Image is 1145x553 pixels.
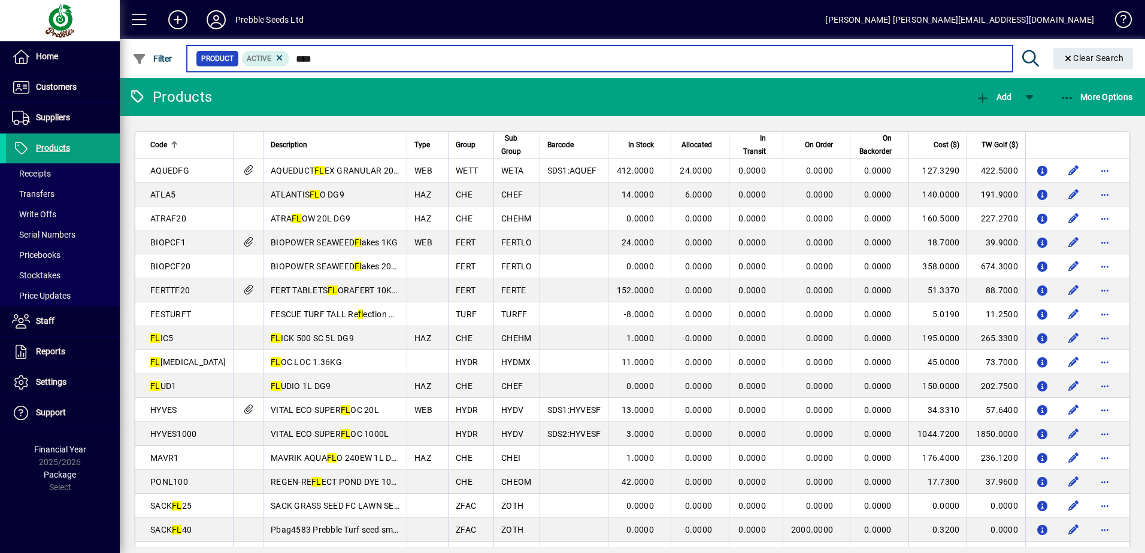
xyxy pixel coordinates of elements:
span: 0.0000 [864,453,892,463]
span: CHE [456,453,472,463]
span: SDS1:HYVESF [547,405,601,415]
span: 0.0000 [626,381,654,391]
em: FL [150,333,160,343]
a: Price Updates [6,285,120,306]
span: WEB [414,166,432,175]
span: HYDR [456,357,478,367]
td: 0.0000 [908,494,967,518]
span: FERTLO [501,262,532,271]
a: Pricebooks [6,245,120,265]
td: 0.0000 [967,494,1025,518]
em: Fl [355,262,362,271]
div: Type [414,138,441,151]
td: 34.3310 [908,398,967,422]
span: TURFF [501,309,527,319]
span: HAZ [414,453,431,463]
button: More options [1095,353,1114,372]
button: More options [1095,185,1114,204]
span: 0.0000 [685,381,713,391]
span: Active [247,54,271,63]
span: HYDV [501,429,523,439]
button: More options [1095,305,1114,324]
span: HYVES [150,405,177,415]
span: 0.0000 [864,166,892,175]
span: 0.0000 [738,190,766,199]
span: WETT [456,166,478,175]
div: Description [271,138,399,151]
span: 412.0000 [617,166,654,175]
a: Write Offs [6,204,120,224]
span: OC LOC 1.36KG [271,357,342,367]
a: Home [6,42,120,72]
span: Description [271,138,307,151]
td: 0.0000 [967,518,1025,542]
div: Sub Group [501,132,532,158]
span: Code [150,138,167,151]
span: UDIO 1L DG9 [271,381,331,391]
span: TURF [456,309,477,319]
span: 0.0000 [738,405,766,415]
em: FL [328,285,338,295]
span: CHE [456,477,472,487]
td: 11.2500 [967,302,1025,326]
span: -8.0000 [624,309,654,319]
span: 0.0000 [738,262,766,271]
td: 37.9600 [967,470,1025,494]
span: 0.0000 [738,285,766,295]
span: 24.0000 [622,238,654,247]
a: Transfers [6,184,120,204]
span: 0.0000 [864,214,892,223]
span: 0.0000 [806,381,834,391]
span: Customers [36,82,77,92]
button: More options [1095,472,1114,491]
span: ZOTH [501,501,523,511]
span: VITAL ECO SUPER OC 20L [271,405,379,415]
span: In Stock [628,138,654,151]
td: 127.3290 [908,159,967,183]
button: More options [1095,329,1114,348]
a: Reports [6,337,120,367]
button: Edit [1064,400,1083,420]
button: Edit [1064,185,1083,204]
span: 0.0000 [738,333,766,343]
button: Add [973,86,1014,108]
button: Edit [1064,233,1083,252]
span: Suppliers [36,113,70,122]
span: Add [976,92,1011,102]
span: Reports [36,347,65,356]
td: 160.5000 [908,206,967,230]
span: 0.0000 [685,429,713,439]
div: On Order [790,138,844,151]
span: HAZ [414,381,431,391]
span: Clear Search [1063,53,1124,63]
span: 0.0000 [806,285,834,295]
span: 0.0000 [685,214,713,223]
span: 0.0000 [685,453,713,463]
span: Price Updates [12,291,71,300]
em: FL [271,333,281,343]
span: FERT [456,285,475,295]
span: On Backorder [858,132,891,158]
span: 0.0000 [864,357,892,367]
td: 176.4000 [908,446,967,470]
span: 0.0000 [864,501,892,511]
em: FL [271,357,281,367]
div: Allocated [678,138,723,151]
div: Group [456,138,486,151]
span: Transfers [12,189,54,199]
span: More Options [1060,92,1133,102]
div: Code [150,138,226,151]
span: HYDMX [501,357,531,367]
span: Write Offs [12,209,56,219]
td: 140.0000 [908,183,967,206]
button: More options [1095,233,1114,252]
button: More options [1095,424,1114,443]
span: Serial Numbers [12,230,75,239]
span: 152.0000 [617,285,654,295]
button: Edit [1064,209,1083,228]
button: Filter [129,48,175,69]
em: FL [150,381,160,391]
span: 0.0000 [864,190,892,199]
span: SACK GRASS SEED FC LAWN SEED 25KG [271,501,428,511]
span: 0.0000 [738,453,766,463]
